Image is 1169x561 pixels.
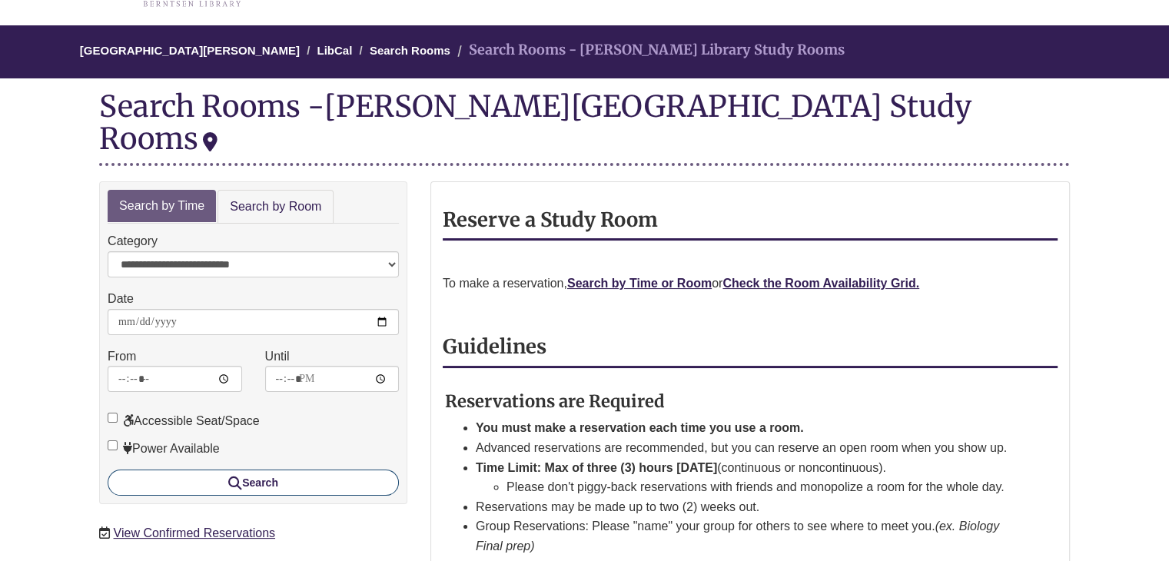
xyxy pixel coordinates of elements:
a: Search by Time [108,190,216,223]
label: From [108,347,136,367]
a: Search by Time or Room [567,277,712,290]
li: Advanced reservations are recommended, but you can reserve an open room when you show up. [476,438,1021,458]
a: [GEOGRAPHIC_DATA][PERSON_NAME] [80,44,300,57]
label: Until [265,347,290,367]
li: Please don't piggy-back reservations with friends and monopolize a room for the whole day. [506,477,1021,497]
strong: Reservations are Required [445,390,665,412]
label: Date [108,289,134,309]
nav: Breadcrumb [99,25,1070,78]
em: (ex. Biology Final prep) [476,520,999,553]
a: View Confirmed Reservations [114,526,275,539]
strong: You must make a reservation each time you use a room. [476,421,804,434]
li: Group Reservations: Please "name" your group for others to see where to meet you. [476,516,1021,556]
label: Accessible Seat/Space [108,411,260,431]
label: Power Available [108,439,220,459]
input: Accessible Seat/Space [108,413,118,423]
button: Search [108,470,399,496]
a: Search by Room [218,190,334,224]
a: Search Rooms [370,44,450,57]
strong: Reserve a Study Room [443,207,658,232]
a: Check the Room Availability Grid. [722,277,919,290]
a: LibCal [317,44,352,57]
div: Search Rooms - [99,90,1070,165]
strong: Guidelines [443,334,546,359]
strong: Time Limit: Max of three (3) hours [DATE] [476,461,717,474]
input: Power Available [108,440,118,450]
li: (continuous or noncontinuous). [476,458,1021,497]
li: Reservations may be made up to two (2) weeks out. [476,497,1021,517]
div: [PERSON_NAME][GEOGRAPHIC_DATA] Study Rooms [99,88,971,157]
label: Category [108,231,158,251]
li: Search Rooms - [PERSON_NAME] Library Study Rooms [453,39,845,61]
p: To make a reservation, or [443,274,1058,294]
